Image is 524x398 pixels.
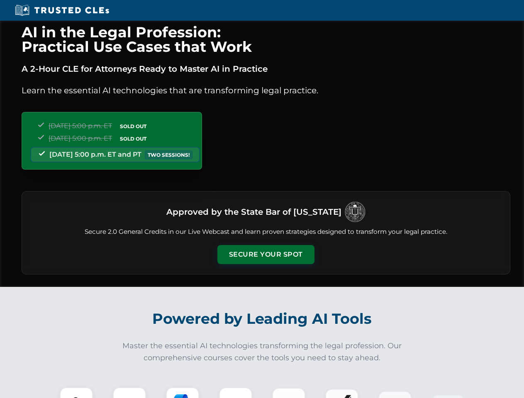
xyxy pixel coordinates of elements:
h2: Powered by Leading AI Tools [32,304,492,333]
span: [DATE] 5:00 p.m. ET [49,134,112,142]
p: Learn the essential AI technologies that are transforming legal practice. [22,84,510,97]
h3: Approved by the State Bar of [US_STATE] [166,204,341,219]
img: Logo [345,201,366,222]
h1: AI in the Legal Profession: Practical Use Cases that Work [22,25,510,54]
span: SOLD OUT [117,134,149,143]
span: SOLD OUT [117,122,149,131]
span: [DATE] 5:00 p.m. ET [49,122,112,130]
p: A 2-Hour CLE for Attorneys Ready to Master AI in Practice [22,62,510,75]
p: Secure 2.0 General Credits in our Live Webcast and learn proven strategies designed to transform ... [32,227,500,237]
p: Master the essential AI technologies transforming the legal profession. Our comprehensive courses... [117,340,407,364]
img: Trusted CLEs [12,4,112,17]
button: Secure Your Spot [217,245,314,264]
